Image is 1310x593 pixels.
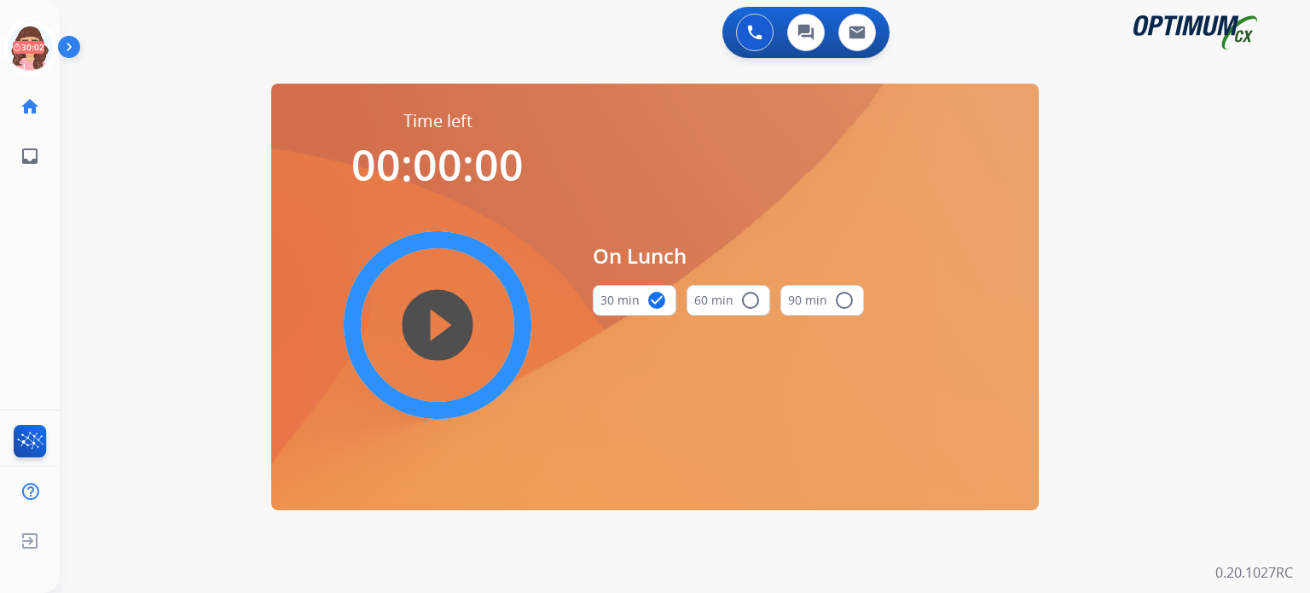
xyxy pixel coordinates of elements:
span: Time left [403,109,472,133]
span: 00:00:00 [351,136,524,194]
mat-icon: inbox [20,146,40,166]
span: On Lunch [593,241,864,271]
p: 0.20.1027RC [1215,562,1293,583]
button: 30 min [593,285,676,316]
button: 90 min [780,285,864,316]
mat-icon: check_circle [646,290,667,311]
mat-icon: play_circle_filled [427,315,448,335]
mat-icon: home [20,96,40,117]
mat-icon: radio_button_unchecked [834,290,855,311]
button: 60 min [687,285,770,316]
mat-icon: radio_button_unchecked [740,290,761,311]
